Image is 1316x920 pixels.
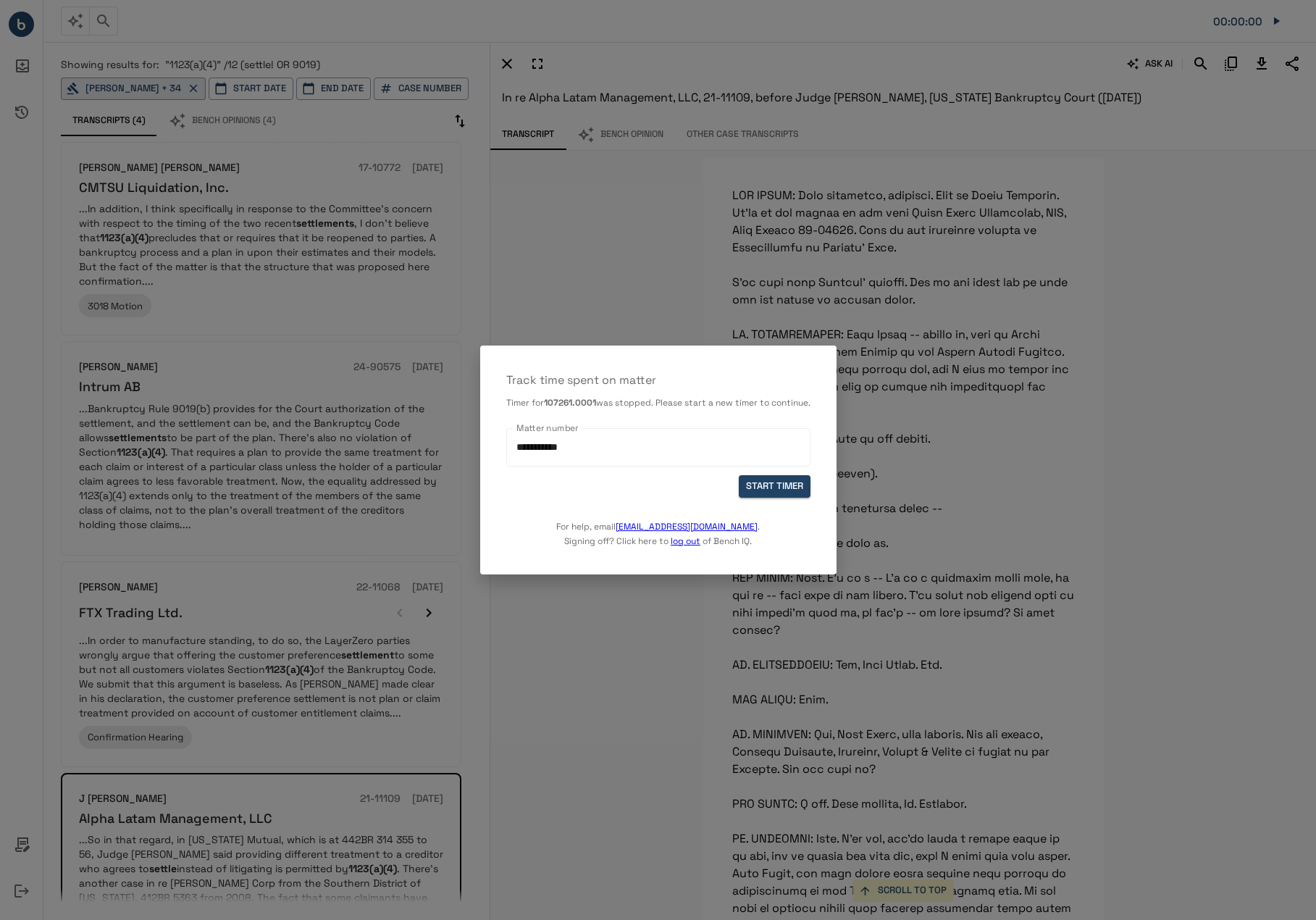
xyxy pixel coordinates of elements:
[596,397,810,409] span: was stopped. Please start a new timer to continue.
[506,397,544,409] span: Timer for
[739,475,810,498] button: START TIMER
[556,498,760,548] p: For help, email . Signing off? Click here to of Bench IQ.
[516,422,579,434] label: Matter number
[616,521,758,532] a: [EMAIL_ADDRESS][DOMAIN_NAME]
[671,535,700,547] a: log out
[544,397,596,409] b: 107261.0001
[506,372,810,389] p: Track time spent on matter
